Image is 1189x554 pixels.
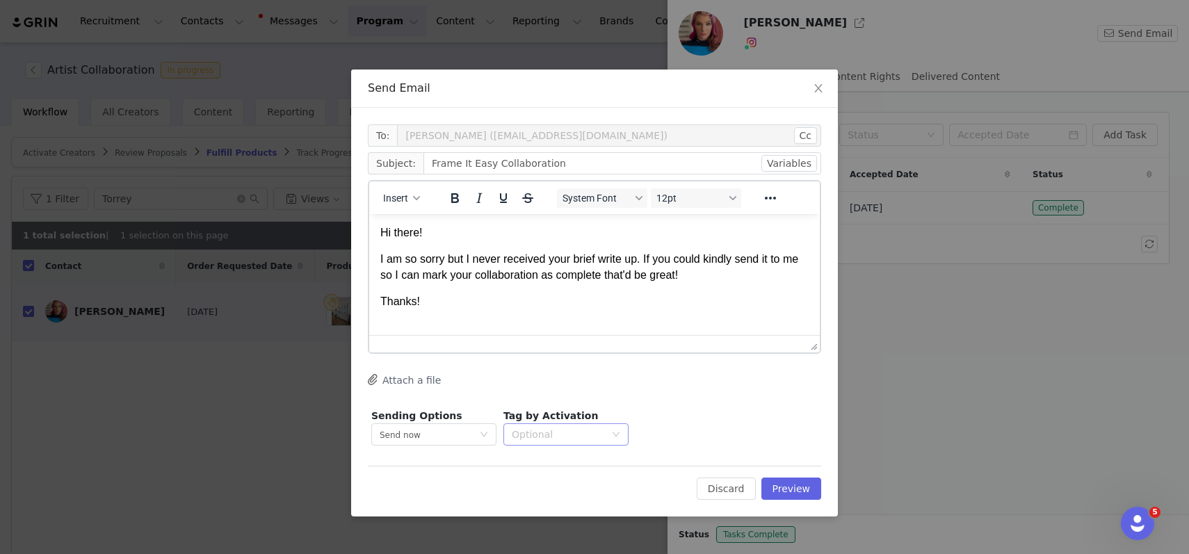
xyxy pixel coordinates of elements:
span: Subject: [368,152,423,174]
div: Press the Up and Down arrow keys to resize the editor. [805,336,820,352]
button: Underline [492,188,515,208]
button: Preview [761,478,822,500]
iframe: Rich Text Area [369,214,820,335]
button: Fonts [557,188,647,208]
span: Send now [380,430,421,440]
iframe: Intercom live chat [1121,507,1154,540]
span: 12pt [656,193,725,204]
button: Discard [697,478,756,500]
button: Font sizes [651,188,741,208]
button: Bold [443,188,467,208]
div: Optional [512,427,605,441]
button: Italic [467,188,491,208]
span: Tag by Activation [503,410,598,421]
span: 5 [1149,507,1160,518]
div: Send Email [368,81,821,96]
button: Attach a file [368,371,441,388]
span: Insert [383,193,408,204]
span: System Font [563,193,631,204]
button: Strikethrough [516,188,540,208]
i: icon: close [813,83,824,94]
span: Sending Options [371,410,462,421]
button: Insert [378,188,426,208]
i: icon: down [480,430,488,440]
span: To: [368,124,397,147]
button: Close [799,70,838,108]
button: Reveal or hide additional toolbar items [759,188,782,208]
i: icon: down [612,430,620,440]
input: Add a subject line [423,152,821,174]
